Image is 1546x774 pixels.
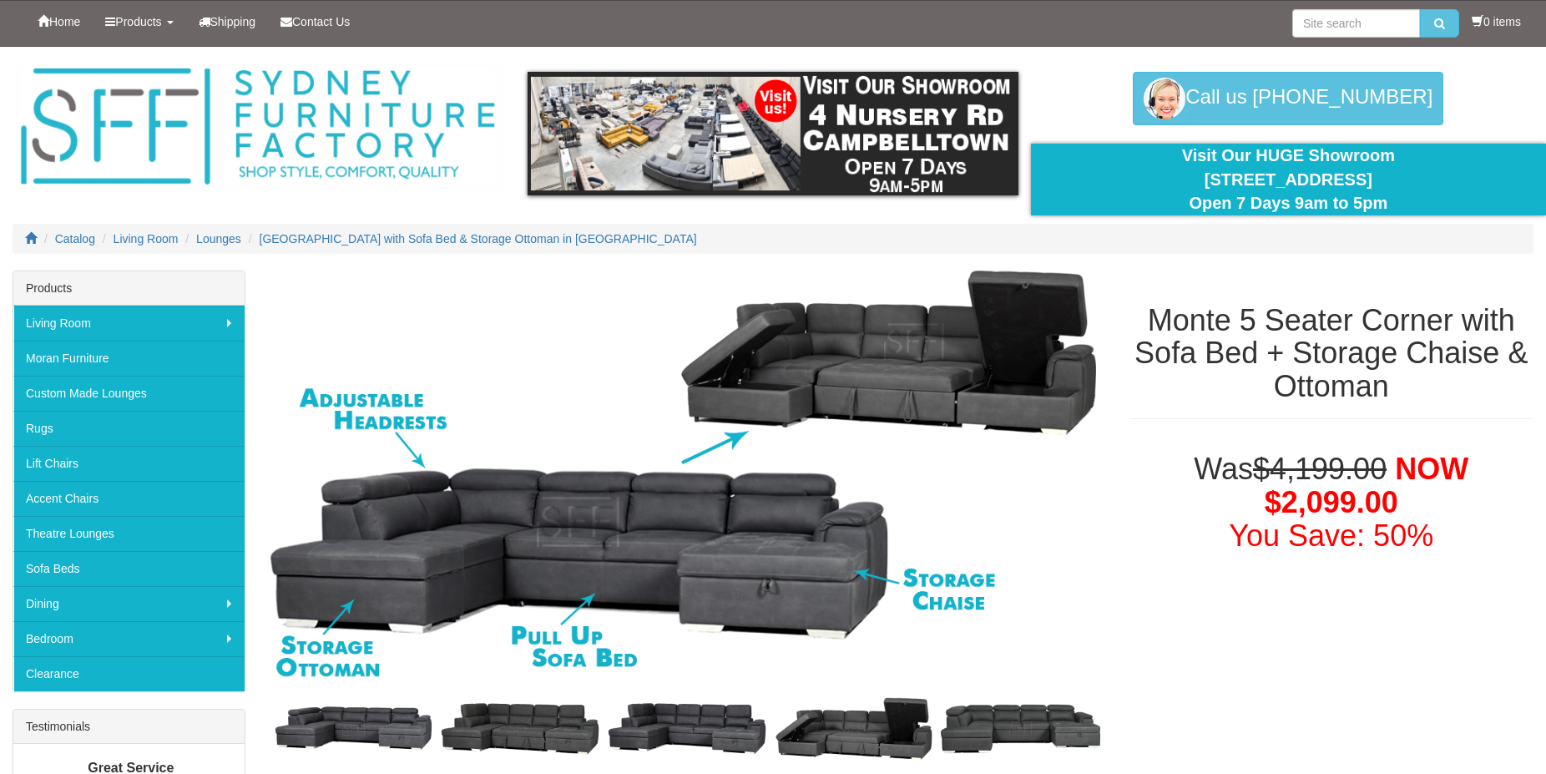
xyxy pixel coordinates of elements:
a: Products [93,1,185,43]
a: Rugs [13,411,245,446]
span: Shipping [210,15,256,28]
a: Lounges [196,232,241,245]
div: Visit Our HUGE Showroom [STREET_ADDRESS] Open 7 Days 9am to 5pm [1043,144,1533,215]
img: showroom.gif [528,72,1018,195]
a: Living Room [114,232,179,245]
del: $4,199.00 [1253,452,1387,486]
font: You Save: 50% [1229,519,1433,553]
span: Home [49,15,80,28]
span: NOW $2,099.00 [1265,452,1468,519]
a: [GEOGRAPHIC_DATA] with Sofa Bed & Storage Ottoman in [GEOGRAPHIC_DATA] [260,232,697,245]
div: Products [13,271,245,306]
a: Clearance [13,656,245,691]
a: Shipping [186,1,269,43]
a: Bedroom [13,621,245,656]
h1: Monte 5 Seater Corner with Sofa Bed + Storage Chaise & Ottoman [1129,304,1533,403]
a: Contact Us [268,1,362,43]
a: Theatre Lounges [13,516,245,551]
input: Site search [1292,9,1420,38]
a: Dining [13,586,245,621]
a: Living Room [13,306,245,341]
a: Sofa Beds [13,551,245,586]
a: Lift Chairs [13,446,245,481]
div: Testimonials [13,710,245,744]
a: Home [25,1,93,43]
img: Sydney Furniture Factory [13,63,503,190]
span: Products [115,15,161,28]
a: Moran Furniture [13,341,245,376]
a: Catalog [55,232,95,245]
a: Custom Made Lounges [13,376,245,411]
a: Accent Chairs [13,481,245,516]
h1: Was [1129,453,1533,552]
span: Contact Us [292,15,350,28]
li: 0 items [1472,13,1521,30]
